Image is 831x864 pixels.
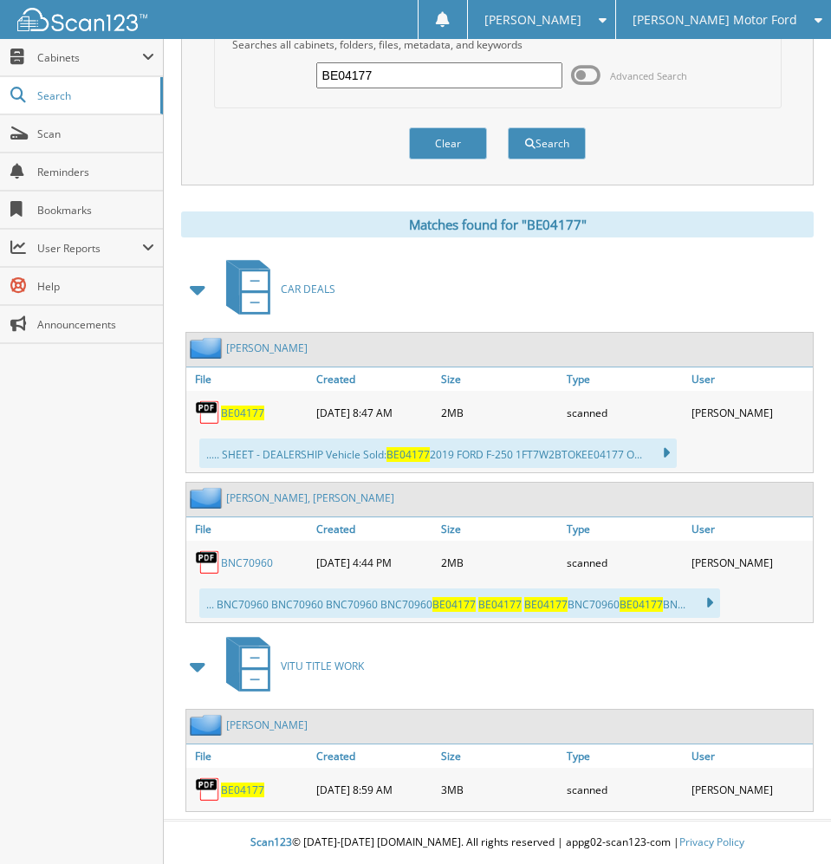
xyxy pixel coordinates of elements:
a: Created [312,744,438,768]
a: User [687,517,813,541]
span: Announcements [37,317,154,332]
a: [PERSON_NAME] [226,718,308,732]
a: BE04177 [221,406,264,420]
span: Advanced Search [610,69,687,82]
a: [PERSON_NAME], [PERSON_NAME] [226,490,394,505]
div: [PERSON_NAME] [687,395,813,430]
a: File [186,744,312,768]
span: BE04177 [620,597,663,612]
div: Searches all cabinets, folders, files, metadata, and keywords [224,37,772,52]
div: scanned [562,545,688,580]
span: [PERSON_NAME] [484,15,581,25]
div: 3MB [437,772,562,807]
div: © [DATE]-[DATE] [DOMAIN_NAME]. All rights reserved | appg02-scan123-com | [164,822,831,864]
a: Created [312,517,438,541]
img: folder2.png [190,337,226,359]
div: [PERSON_NAME] [687,772,813,807]
span: CAR DEALS [281,282,335,296]
div: scanned [562,395,688,430]
span: BE04177 [478,597,522,612]
span: BE04177 [524,597,568,612]
span: Scan123 [250,835,292,849]
img: PDF.png [195,776,221,802]
span: VITU TITLE WORK [281,659,364,673]
a: File [186,517,312,541]
img: PDF.png [195,400,221,426]
img: folder2.png [190,487,226,509]
span: Bookmarks [37,203,154,218]
a: Type [562,744,688,768]
span: BE04177 [386,447,430,462]
span: BE04177 [432,597,476,612]
img: folder2.png [190,714,226,736]
a: Created [312,367,438,391]
a: [PERSON_NAME] [226,341,308,355]
a: Type [562,367,688,391]
a: Type [562,517,688,541]
img: PDF.png [195,549,221,575]
span: User Reports [37,241,142,256]
img: scan123-logo-white.svg [17,8,147,31]
div: [DATE] 8:59 AM [312,772,438,807]
a: VITU TITLE WORK [216,632,364,700]
a: User [687,744,813,768]
button: Clear [409,127,487,159]
div: ... BNC70960 BNC70960 BNC70960 BNC70960 BNC70960 BN... [199,588,720,618]
div: 2MB [437,395,562,430]
div: [DATE] 8:47 AM [312,395,438,430]
div: scanned [562,772,688,807]
a: CAR DEALS [216,255,335,323]
span: Help [37,279,154,294]
span: Scan [37,127,154,141]
span: Search [37,88,152,103]
a: Size [437,744,562,768]
a: Privacy Policy [679,835,744,849]
div: 2MB [437,545,562,580]
a: Size [437,367,562,391]
span: [PERSON_NAME] Motor Ford [633,15,797,25]
a: BE04177 [221,783,264,797]
div: Matches found for "BE04177" [181,211,814,237]
span: Reminders [37,165,154,179]
a: BNC70960 [221,555,273,570]
a: File [186,367,312,391]
button: Search [508,127,586,159]
span: Cabinets [37,50,142,65]
iframe: Chat Widget [744,781,831,864]
div: [PERSON_NAME] [687,545,813,580]
a: User [687,367,813,391]
div: [DATE] 4:44 PM [312,545,438,580]
div: ..... SHEET - DEALERSHIP Vehicle Sold: 2019 FORD F-250 1FT7W2BTOKEE04177 O... [199,438,677,468]
a: Size [437,517,562,541]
